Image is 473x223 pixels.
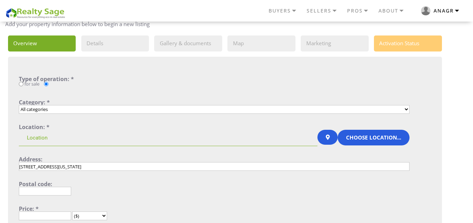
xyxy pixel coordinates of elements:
a: Map [227,35,295,51]
a: Marketing [301,35,369,51]
div: Category: * [19,99,410,105]
a: Overview [8,35,76,51]
label: for sale [24,82,39,86]
a: BUYERS [267,5,305,17]
img: REALTY SAGE [5,7,68,19]
a: PROS [345,5,377,17]
div: Price: * [19,206,410,212]
span: Location: * [19,123,50,131]
img: RS user logo [421,6,430,16]
div: Postal code: [19,181,410,187]
a: Activation Status [374,35,442,51]
input: Location [19,130,317,146]
a: ABOUT [377,5,412,17]
label: Add your property information below to begin a new listing [5,22,150,27]
a: Details [81,35,149,51]
button: Choose location... [338,130,410,145]
div: Address: [19,157,410,162]
a: SELLERS [305,5,345,17]
button: RS user logo Anagr [412,3,468,19]
a: Gallery & documents [154,35,222,51]
div: Type of operation: * [19,76,410,82]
